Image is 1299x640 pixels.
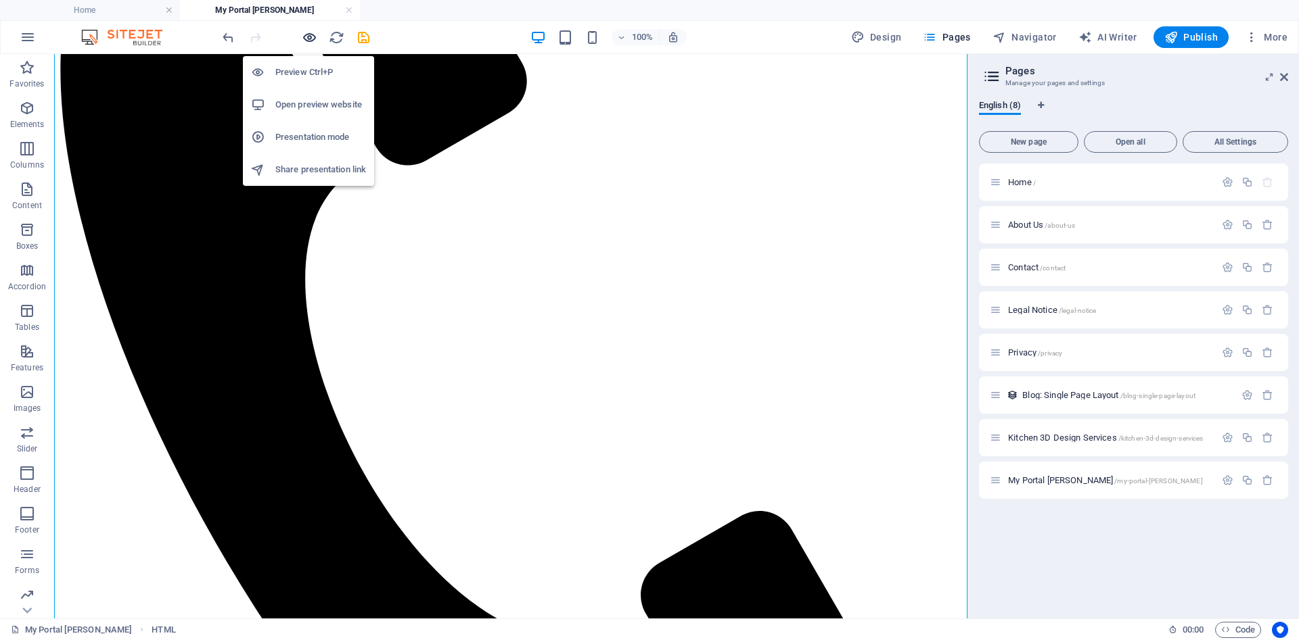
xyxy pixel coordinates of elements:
h6: Open preview website [275,97,366,113]
div: Settings [1222,304,1233,316]
span: Contact [1008,262,1066,272]
i: Save (Ctrl+S) [356,30,371,45]
button: All Settings [1183,131,1288,153]
div: Duplicate [1241,219,1253,230]
span: Open all [1090,138,1171,146]
p: Tables [15,322,39,333]
div: Remove [1262,304,1273,316]
span: English (8) [979,97,1021,116]
div: The startpage cannot be deleted [1262,176,1273,188]
div: Duplicate [1241,176,1253,188]
span: Click to select. Double-click to edit [152,622,175,638]
h3: Manage your pages and settings [1005,77,1261,89]
span: /privacy [1038,349,1062,357]
button: More [1239,26,1293,48]
p: Favorites [9,78,44,89]
p: Accordion [8,281,46,292]
div: Legal Notice/legal-notice [1004,305,1215,314]
div: Settings [1222,262,1233,273]
span: / [1033,179,1036,187]
div: Duplicate [1241,304,1253,316]
button: Navigator [987,26,1062,48]
span: Click to open page [1008,347,1062,358]
button: save [355,29,371,45]
div: Duplicate [1241,474,1253,486]
button: Open all [1084,131,1177,153]
button: Design [846,26,907,48]
div: Duplicate [1241,262,1253,273]
span: Legal Notice [1008,305,1096,315]
span: Publish [1164,30,1218,44]
button: undo [220,29,236,45]
div: Remove [1262,432,1273,443]
p: Content [12,200,42,211]
span: : [1192,624,1194,635]
p: Images [14,403,41,414]
div: Home/ [1004,178,1215,187]
button: Pages [917,26,976,48]
div: My Portal [PERSON_NAME]/my-portal-[PERSON_NAME] [1004,476,1215,485]
button: AI Writer [1073,26,1143,48]
button: Code [1215,622,1261,638]
span: Click to open page [1008,475,1203,485]
span: Pages [923,30,970,44]
button: 100% [612,29,660,45]
div: Remove [1262,262,1273,273]
span: /about-us [1045,222,1075,229]
p: Features [11,362,43,373]
div: Settings [1241,389,1253,401]
div: Settings [1222,219,1233,230]
h6: Preview Ctrl+P [275,64,366,80]
span: /legal-notice [1059,307,1097,314]
span: Click to open page [1008,177,1036,187]
button: reload [328,29,344,45]
div: Settings [1222,347,1233,358]
span: Blog: Single Page Layout [1022,390,1195,400]
div: Contact/contact [1004,263,1215,272]
button: Publish [1154,26,1229,48]
span: Code [1221,622,1255,638]
span: About Us [1008,220,1075,230]
h6: Session time [1168,622,1204,638]
p: Elements [10,119,45,130]
button: New page [979,131,1078,153]
h2: Pages [1005,65,1288,77]
p: Header [14,484,41,495]
span: /contact [1040,264,1066,272]
button: Usercentrics [1272,622,1288,638]
div: Settings [1222,176,1233,188]
a: Click to cancel selection. Double-click to open Pages [11,622,132,638]
div: About Us/about-us [1004,220,1215,229]
span: Design [851,30,902,44]
nav: breadcrumb [152,622,175,638]
span: More [1245,30,1287,44]
div: Remove [1262,347,1273,358]
p: Slider [17,443,38,454]
p: Columns [10,159,44,170]
div: Blog: Single Page Layout/blog-single-page-layout [1018,391,1235,399]
div: Duplicate [1241,432,1253,443]
h6: Presentation mode [275,129,366,145]
div: Settings [1222,432,1233,443]
div: Duplicate [1241,347,1253,358]
span: 00 00 [1183,622,1204,638]
div: Remove [1262,219,1273,230]
h6: Share presentation link [275,162,366,178]
span: New page [985,138,1072,146]
i: On resize automatically adjust zoom level to fit chosen device. [667,31,679,43]
p: Footer [15,524,39,535]
div: Remove [1262,389,1273,401]
div: Language Tabs [979,100,1288,126]
h6: 100% [632,29,654,45]
p: Boxes [16,241,39,251]
div: Kitchen 3D Design Services/kitchen-3d-design-services [1004,433,1215,442]
span: AI Writer [1078,30,1137,44]
div: Settings [1222,474,1233,486]
div: Remove [1262,474,1273,486]
div: Privacy/privacy [1004,348,1215,357]
span: All Settings [1189,138,1282,146]
i: Reload page [329,30,344,45]
span: /blog-single-page-layout [1120,392,1195,399]
h4: My Portal [PERSON_NAME] [180,3,360,18]
p: Forms [15,565,39,576]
